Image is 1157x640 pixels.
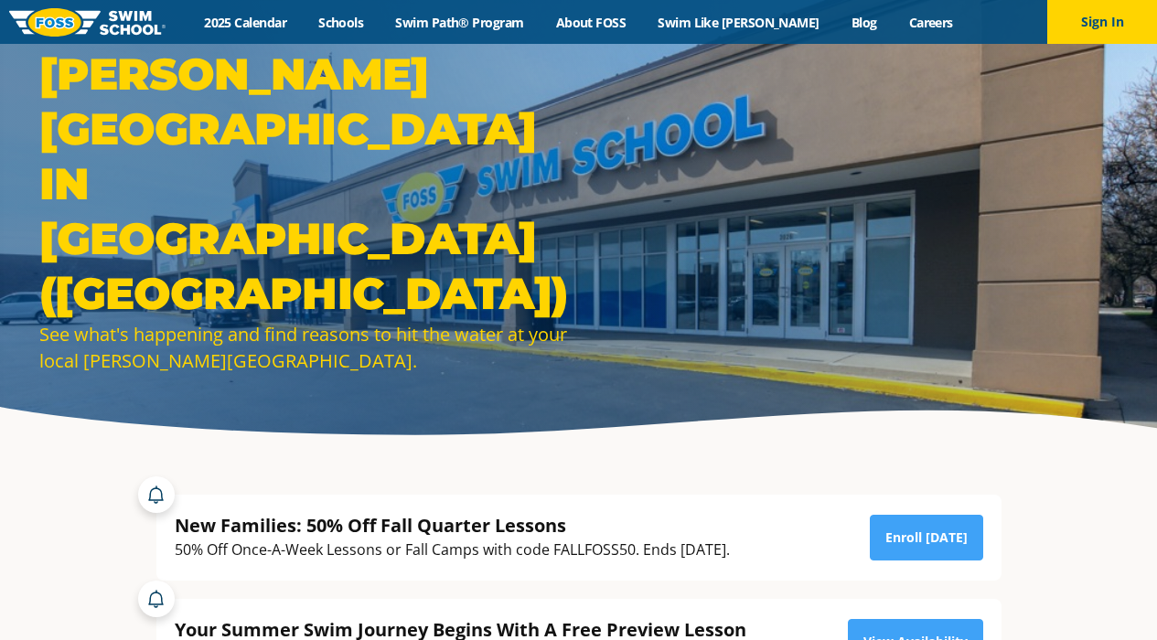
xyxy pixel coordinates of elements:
[380,14,540,31] a: Swim Path® Program
[870,515,983,560] a: Enroll [DATE]
[39,47,570,321] h1: [PERSON_NAME][GEOGRAPHIC_DATA] in [GEOGRAPHIC_DATA] ([GEOGRAPHIC_DATA])
[835,14,893,31] a: Blog
[893,14,969,31] a: Careers
[303,14,380,31] a: Schools
[188,14,303,31] a: 2025 Calendar
[9,8,166,37] img: FOSS Swim School Logo
[540,14,642,31] a: About FOSS
[175,538,730,562] div: 50% Off Once-A-Week Lessons or Fall Camps with code FALLFOSS50. Ends [DATE].
[39,321,570,374] div: See what's happening and find reasons to hit the water at your local [PERSON_NAME][GEOGRAPHIC_DATA].
[175,513,730,538] div: New Families: 50% Off Fall Quarter Lessons
[642,14,836,31] a: Swim Like [PERSON_NAME]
